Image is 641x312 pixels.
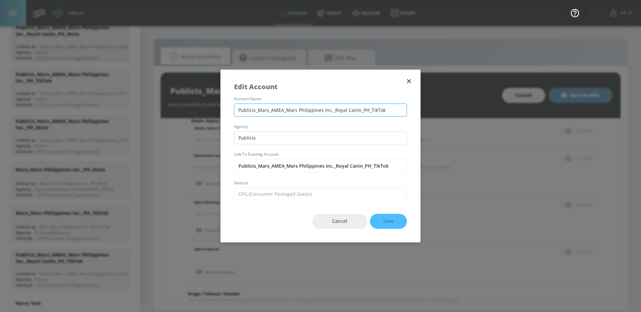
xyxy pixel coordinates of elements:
[234,181,407,185] label: vertical
[312,214,367,229] button: Cancel
[234,125,407,129] label: agency
[234,97,407,101] label: account name
[234,152,407,156] label: Link to Existing Account
[234,159,407,173] input: Enter account name
[234,83,277,90] h5: Edit Account
[234,188,407,201] input: Select Vertical
[234,104,407,117] input: Enter account name
[566,3,584,22] button: Open Resource Center
[234,131,407,144] input: Enter agency name
[326,217,354,225] span: Cancel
